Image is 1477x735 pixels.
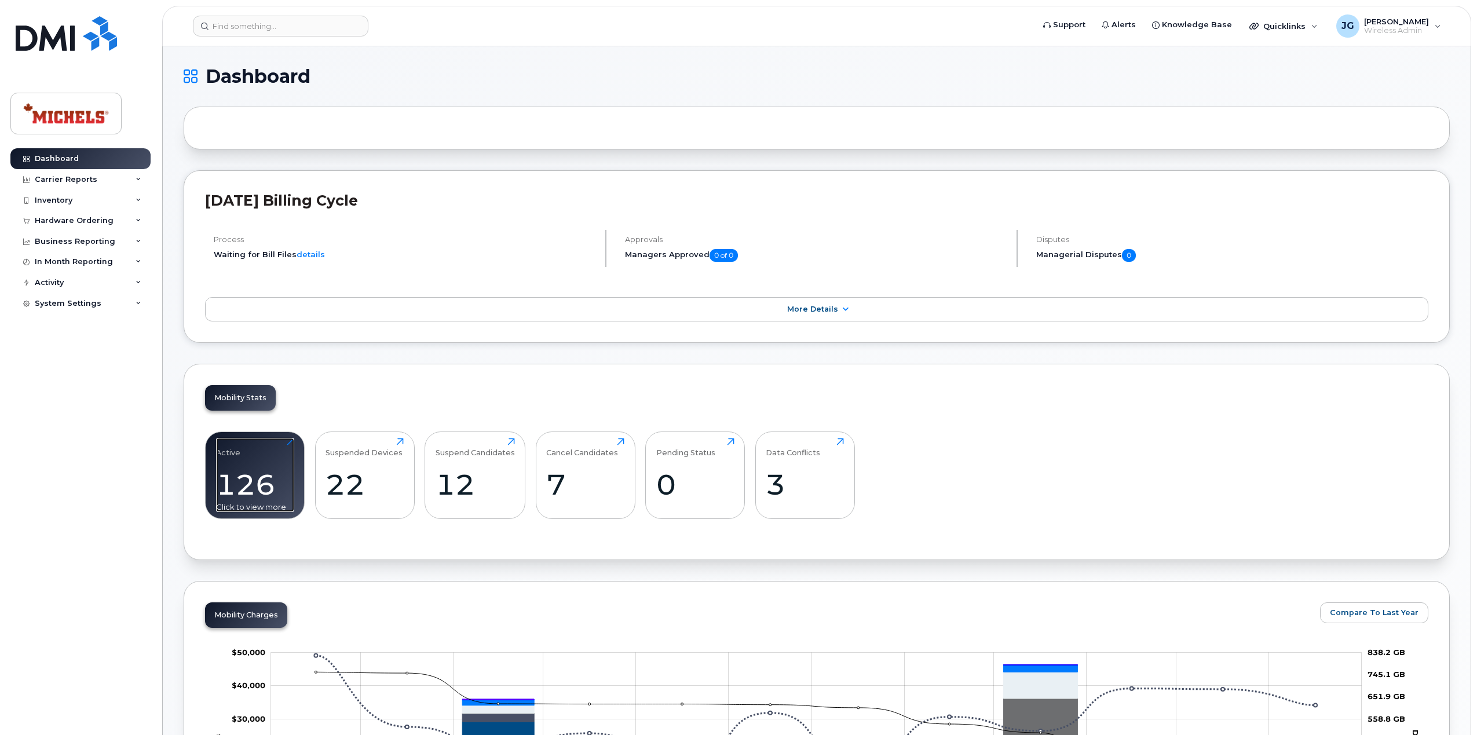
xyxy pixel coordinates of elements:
[1330,607,1418,618] span: Compare To Last Year
[1368,670,1405,679] tspan: 745.1 GB
[546,438,618,457] div: Cancel Candidates
[625,235,1007,244] h4: Approvals
[232,681,265,690] tspan: $40,000
[656,438,734,512] a: Pending Status0
[436,438,515,457] div: Suspend Candidates
[1122,249,1136,262] span: 0
[546,467,624,502] div: 7
[297,250,325,259] a: details
[656,438,715,457] div: Pending Status
[205,192,1428,209] h2: [DATE] Billing Cycle
[787,305,838,313] span: More Details
[1368,648,1405,657] tspan: 838.2 GB
[214,235,595,244] h4: Process
[1036,249,1428,262] h5: Managerial Disputes
[216,502,294,513] div: Click to view more
[326,467,404,502] div: 22
[206,68,310,85] span: Dashboard
[625,249,1007,262] h5: Managers Approved
[436,467,515,502] div: 12
[1368,692,1405,701] tspan: 651.9 GB
[232,714,265,723] tspan: $30,000
[232,714,265,723] g: $0
[436,438,515,512] a: Suspend Candidates12
[710,249,738,262] span: 0 of 0
[656,467,734,502] div: 0
[1036,235,1428,244] h4: Disputes
[326,438,403,457] div: Suspended Devices
[546,438,624,512] a: Cancel Candidates7
[766,438,820,457] div: Data Conflicts
[216,438,240,457] div: Active
[232,648,265,657] g: $0
[326,438,404,512] a: Suspended Devices22
[232,648,265,657] tspan: $50,000
[766,467,844,502] div: 3
[766,438,844,512] a: Data Conflicts3
[232,681,265,690] g: $0
[214,249,595,260] li: Waiting for Bill Files
[1320,602,1428,623] button: Compare To Last Year
[216,438,294,512] a: Active126Click to view more
[216,467,294,502] div: 126
[1368,714,1405,723] tspan: 558.8 GB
